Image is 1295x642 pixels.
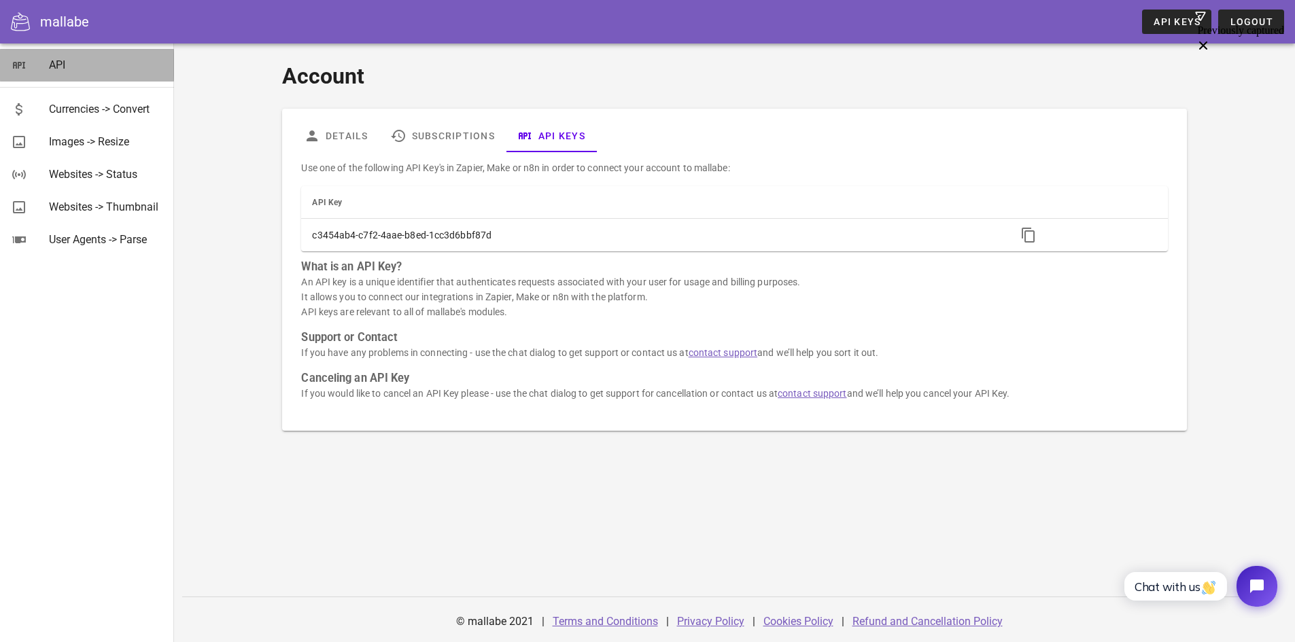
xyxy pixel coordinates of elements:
h3: Support or Contact [301,330,1167,345]
a: Subscriptions [379,120,506,152]
span: API Key [312,198,342,207]
div: Websites -> Status [49,168,163,181]
div: User Agents -> Parse [49,233,163,246]
div: © mallabe 2021 [448,605,542,638]
div: | [753,605,755,638]
div: | [842,605,844,638]
div: | [542,605,545,638]
a: Terms and Conditions [553,615,658,628]
a: Refund and Cancellation Policy [852,615,1003,628]
a: API Keys [506,120,596,152]
div: API [49,58,163,71]
div: | [666,605,669,638]
p: If you would like to cancel an API Key please - use the chat dialog to get support for cancellati... [301,386,1167,401]
h3: Canceling an API Key [301,371,1167,386]
div: Currencies -> Convert [49,103,163,115]
h3: What is an API Key? [301,260,1167,274]
a: Privacy Policy [677,615,744,628]
iframe: Tidio Chat [1109,554,1289,618]
td: c3454ab4-c7f2-4aae-b8ed-1cc3d6bbf87d [301,219,1005,251]
th: API Key: Not sorted. Activate to sort ascending. [301,186,1005,219]
a: contact support [778,388,847,399]
div: mallabe [40,12,89,32]
a: contact support [689,347,758,358]
a: Details [293,120,379,152]
div: Websites -> Thumbnail [49,200,163,213]
div: Images -> Resize [49,135,163,148]
h1: Account [282,60,1186,92]
p: An API key is a unique identifier that authenticates requests associated with your user for usage... [301,274,1167,319]
p: Use one of the following API Key's in Zapier, Make or n8n in order to connect your account to mal... [301,160,1167,175]
a: Cookies Policy [763,615,833,628]
p: If you have any problems in connecting - use the chat dialog to get support or contact us at and ... [301,345,1167,360]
